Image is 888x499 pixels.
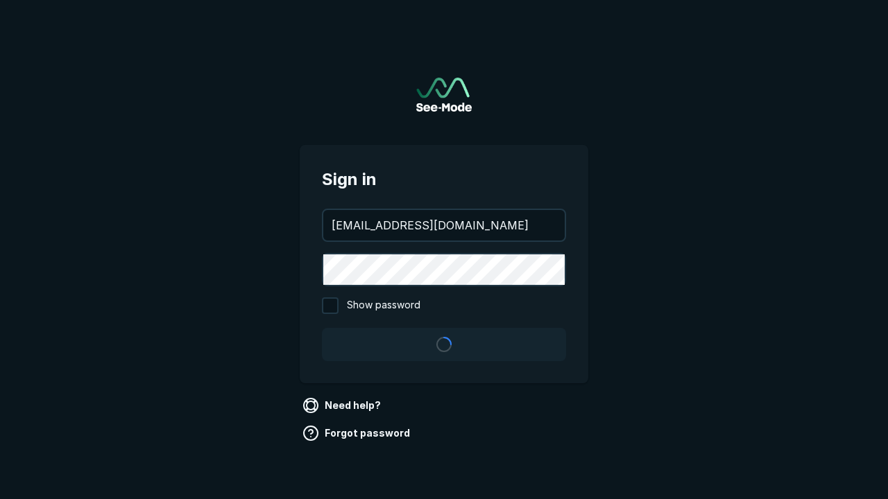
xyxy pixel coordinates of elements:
a: Go to sign in [416,78,472,112]
a: Forgot password [300,422,416,444]
span: Show password [347,297,420,314]
input: your@email.com [323,210,565,240]
a: Need help? [300,394,386,417]
span: Sign in [322,167,566,192]
img: See-Mode Logo [416,78,472,112]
